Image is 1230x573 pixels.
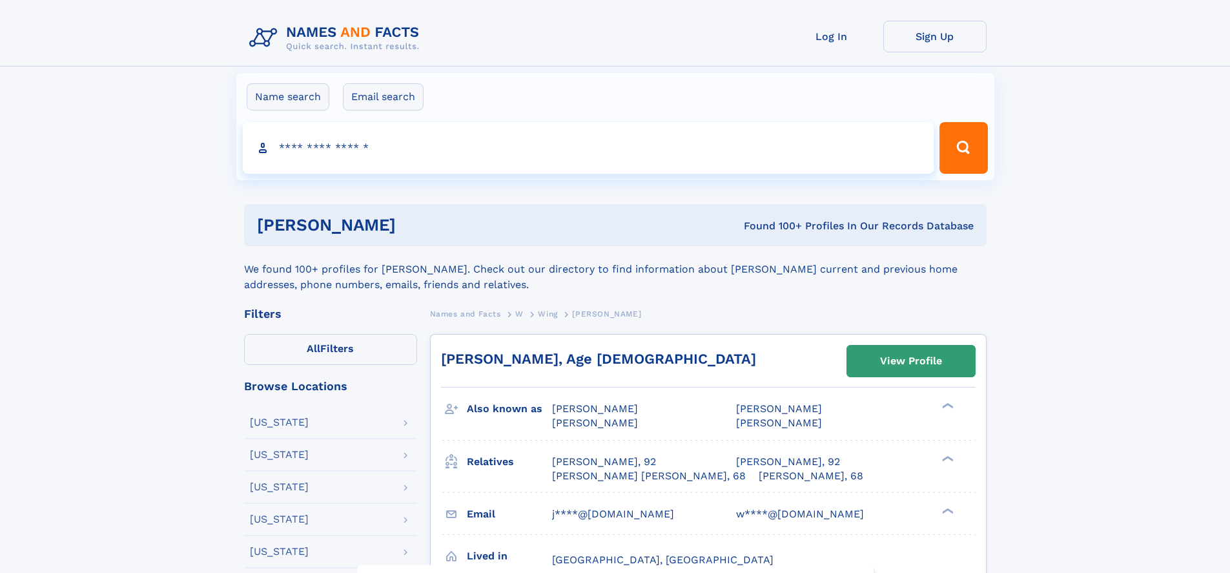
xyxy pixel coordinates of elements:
[939,402,954,410] div: ❯
[759,469,863,483] a: [PERSON_NAME], 68
[736,402,822,415] span: [PERSON_NAME]
[736,455,840,469] a: [PERSON_NAME], 92
[250,482,309,492] div: [US_STATE]
[467,545,552,567] h3: Lived in
[244,246,987,293] div: We found 100+ profiles for [PERSON_NAME]. Check out our directory to find information about [PERS...
[552,417,638,429] span: [PERSON_NAME]
[552,469,746,483] a: [PERSON_NAME] [PERSON_NAME], 68
[244,308,417,320] div: Filters
[257,217,570,233] h1: [PERSON_NAME]
[250,450,309,460] div: [US_STATE]
[538,306,557,322] a: Wing
[430,306,501,322] a: Names and Facts
[939,122,987,174] button: Search Button
[441,351,756,367] a: [PERSON_NAME], Age [DEMOGRAPHIC_DATA]
[250,547,309,557] div: [US_STATE]
[552,554,774,566] span: [GEOGRAPHIC_DATA], [GEOGRAPHIC_DATA]
[467,451,552,473] h3: Relatives
[250,514,309,525] div: [US_STATE]
[467,398,552,420] h3: Also known as
[343,83,424,110] label: Email search
[569,219,974,233] div: Found 100+ Profiles In Our Records Database
[552,402,638,415] span: [PERSON_NAME]
[939,454,954,463] div: ❯
[939,506,954,515] div: ❯
[883,21,987,52] a: Sign Up
[552,455,656,469] a: [PERSON_NAME], 92
[572,309,641,318] span: [PERSON_NAME]
[243,122,934,174] input: search input
[780,21,883,52] a: Log In
[880,346,942,376] div: View Profile
[467,503,552,525] h3: Email
[250,417,309,428] div: [US_STATE]
[515,306,524,322] a: W
[515,309,524,318] span: W
[847,346,975,377] a: View Profile
[244,380,417,392] div: Browse Locations
[307,342,320,355] span: All
[244,334,417,365] label: Filters
[736,417,822,429] span: [PERSON_NAME]
[538,309,557,318] span: Wing
[247,83,329,110] label: Name search
[244,21,430,56] img: Logo Names and Facts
